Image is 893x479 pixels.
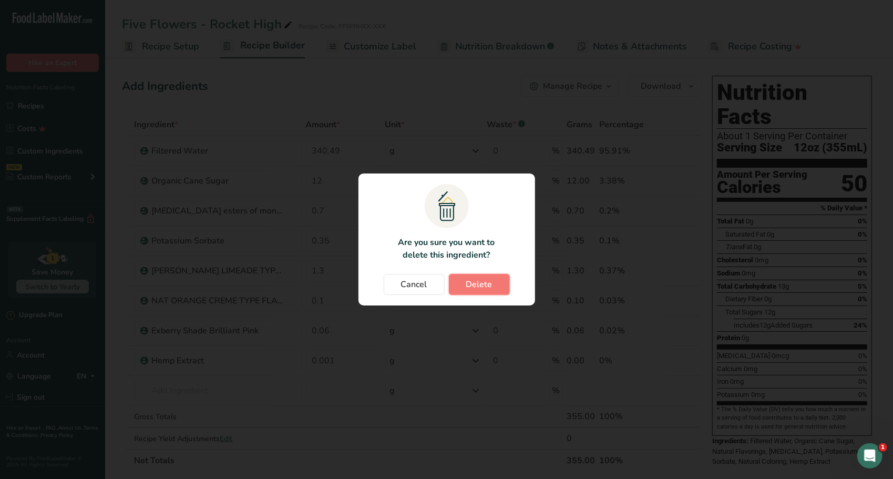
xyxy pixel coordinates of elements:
span: Cancel [401,278,427,291]
p: Are you sure you want to delete this ingredient? [392,236,501,261]
iframe: Intercom live chat [857,443,882,468]
button: Delete [449,274,510,295]
button: Cancel [384,274,445,295]
span: 1 [879,443,887,452]
span: Delete [466,278,492,291]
